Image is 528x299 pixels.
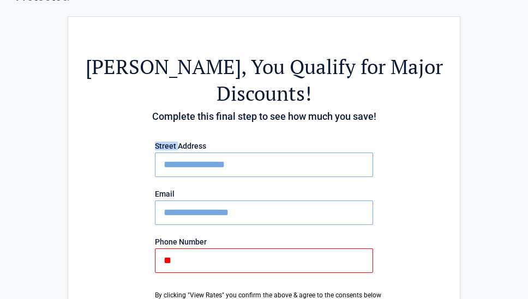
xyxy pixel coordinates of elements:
span: [PERSON_NAME] [86,53,241,80]
label: Email [155,190,373,198]
label: Phone Number [155,238,373,246]
h4: Complete this final step to see how much you save! [74,109,454,124]
label: Street Address [155,142,373,150]
h2: , You Qualify for Major Discounts! [74,53,454,107]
